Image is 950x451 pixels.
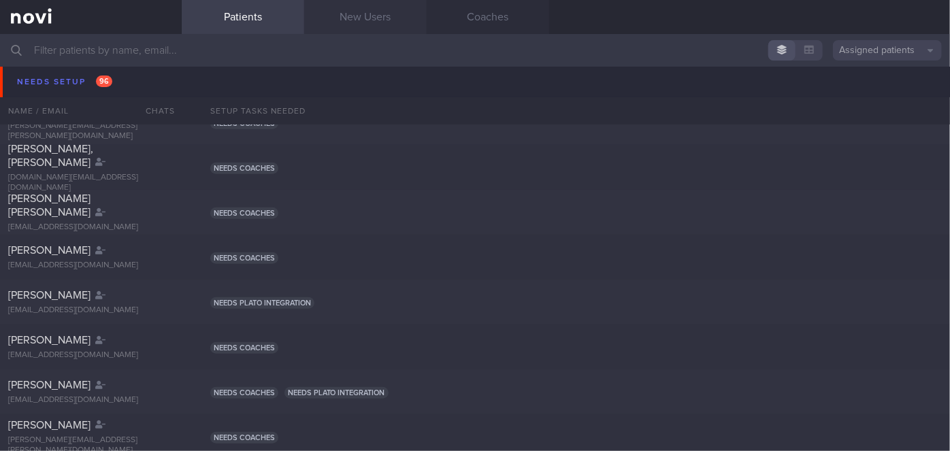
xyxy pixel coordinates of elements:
[8,144,93,168] span: [PERSON_NAME], [PERSON_NAME]
[210,387,278,399] span: Needs coaches
[8,420,91,431] span: [PERSON_NAME]
[210,342,278,354] span: Needs coaches
[8,335,91,346] span: [PERSON_NAME]
[8,65,91,76] span: [PERSON_NAME]
[8,245,91,256] span: [PERSON_NAME]
[8,380,91,390] span: [PERSON_NAME]
[8,222,174,233] div: [EMAIL_ADDRESS][DOMAIN_NAME]
[8,121,174,141] div: [PERSON_NAME][EMAIL_ADDRESS][PERSON_NAME][DOMAIN_NAME]
[210,297,314,309] span: Needs plato integration
[833,40,942,61] button: Assigned patients
[210,432,278,444] span: Needs coaches
[8,173,174,193] div: [DOMAIN_NAME][EMAIL_ADDRESS][DOMAIN_NAME]
[210,207,278,219] span: Needs coaches
[210,118,278,129] span: Needs coaches
[8,261,174,271] div: [EMAIL_ADDRESS][DOMAIN_NAME]
[210,252,278,264] span: Needs coaches
[210,163,278,174] span: Needs coaches
[8,193,91,218] span: [PERSON_NAME] [PERSON_NAME]
[8,395,174,405] div: [EMAIL_ADDRESS][DOMAIN_NAME]
[210,73,278,84] span: Needs coaches
[8,305,174,316] div: [EMAIL_ADDRESS][DOMAIN_NAME]
[8,290,91,301] span: [PERSON_NAME]
[8,350,174,361] div: [EMAIL_ADDRESS][DOMAIN_NAME]
[8,105,91,116] span: [PERSON_NAME]
[8,81,174,91] div: [EMAIL_ADDRESS][DOMAIN_NAME]
[284,387,389,399] span: Needs plato integration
